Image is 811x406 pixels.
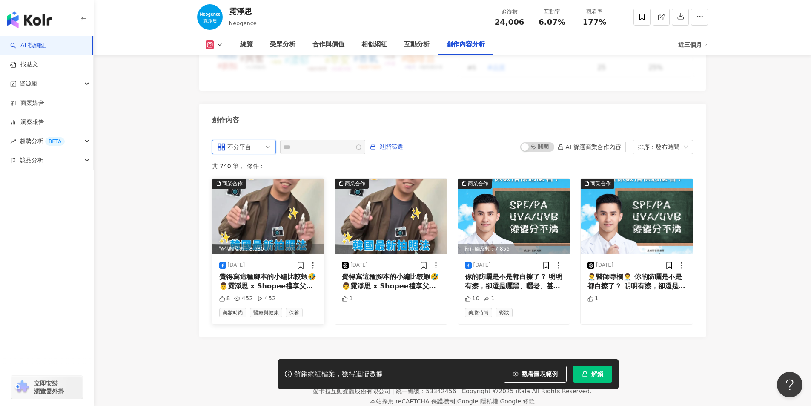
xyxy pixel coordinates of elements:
div: 霓淨思 [229,6,257,17]
img: post-image [335,179,447,254]
div: 互動率 [536,8,568,16]
div: 覺得寫這種腳本的小編比較蝦🤣 👨霓淨思 x Shopee禮享父親節👨 🦐8.8限定｜領券享8%蝦幣回饋🦐 即日起至8/10 ⬇️全館消費⬇️ ☆滿$999贈 #亮白零觸感面膜4片/盒 ☆滿$15... [219,272,318,291]
div: 👨‍⚕️醫師專欄👨‍⚕️ 你的防曬是不是都白擦了？ 明明有擦，卻還是曬黑、曬老、甚至曬傷🥵 💡皮膚科王宣甯醫師提醒您 擦錯方法、選錯產品都可能讓你的皮膚無效防曬！ 👉 挑選跟使用防曬，醫師教您四... [587,272,686,291]
span: 美妝時尚 [465,308,492,317]
span: 競品分析 [20,151,43,170]
div: 共 740 筆 ， 條件： [212,163,693,170]
div: post-image商業合作 [335,179,447,254]
a: iKala [516,388,530,394]
button: 進階篩選 [370,140,404,153]
a: Google 隱私權 [457,398,498,405]
div: 商業合作 [468,179,488,188]
span: Neogence [229,20,257,26]
span: | [458,388,460,394]
div: 預估觸及數：7,856 [458,244,570,254]
div: 商業合作 [345,179,365,188]
a: chrome extension立即安裝 瀏覽器外掛 [11,376,83,399]
button: 觀看圖表範例 [504,366,567,383]
span: 醫療與健康 [250,308,282,317]
div: 受眾分析 [270,40,295,50]
div: 追蹤數 [493,8,526,16]
span: 彩妝 [496,308,513,317]
a: Google 條款 [500,398,535,405]
div: post-image商業合作預估觸及數：8,680 [212,179,324,254]
span: | [392,388,394,394]
span: 保養 [286,308,303,317]
span: 24,006 [495,17,524,26]
div: [DATE] [473,262,491,269]
div: 統一編號：53342456 [396,388,456,394]
div: 不分平台 [227,140,255,154]
div: post-image商業合作預估觸及數：7,856 [458,179,570,254]
span: 趨勢分析 [20,132,65,151]
span: 177% [583,18,607,26]
div: 1 [587,294,599,303]
button: 解鎖 [573,366,612,383]
div: 創作內容 [212,115,239,125]
div: 452 [257,294,276,303]
div: 8 [219,294,230,303]
div: 相似網紅 [361,40,387,50]
div: 1 [342,294,353,303]
div: 10 [465,294,480,303]
div: [DATE] [350,262,368,269]
span: 6.07% [539,18,565,26]
div: 1 [484,294,495,303]
div: 近三個月 [678,38,708,52]
a: searchAI 找網紅 [10,41,46,50]
div: AI 篩選商業合作內容 [558,144,621,150]
div: [DATE] [228,262,245,269]
div: 合作與價值 [312,40,344,50]
img: chrome extension [14,380,30,394]
img: post-image [581,179,693,254]
div: 你的防曬是不是都白擦了？ 明明有擦，卻還是曬黑、曬老、甚至曬傷🥵 👨‍⚕️皮膚科王宣甯醫師提醒您 防曬不是有擦就好，擦錯方法、選錯產品都可能讓你的皮膚無效防曬！ 👉 挑選跟使用防曬，醫師教您四大... [465,272,563,291]
span: 立即安裝 瀏覽器外掛 [34,380,64,395]
span: 進階篩選 [379,140,403,154]
a: 洞察報告 [10,118,44,127]
span: 美妝時尚 [219,308,246,317]
div: 排序：發布時間 [638,140,680,154]
img: KOL Avatar [197,4,223,30]
span: 資源庫 [20,74,37,93]
img: logo [7,11,52,28]
a: 找貼文 [10,60,38,69]
img: post-image [458,179,570,254]
span: 觀看圖表範例 [522,371,558,377]
span: lock [582,371,588,377]
div: 商業合作 [222,179,243,188]
span: | [455,398,457,405]
a: 商案媒合 [10,99,44,107]
div: 觀看率 [579,8,611,16]
div: 商業合作 [590,179,611,188]
div: 452 [234,294,253,303]
span: rise [10,138,16,144]
div: 覺得寫這種腳本的小編比較蝦🤣 👨霓淨思 x Shopee禮享父親節👨 🦐8.8限定｜領券享8%蝦幣回饋🦐 即日起至8/10 ⬇️全館消費⬇️ ☆滿$999贈 #亮白零觸感面膜4片/盒 ☆滿$15... [342,272,440,291]
div: 愛卡拉互動媒體股份有限公司 [313,388,390,394]
div: 預估觸及數：8,680 [212,244,324,254]
div: 創作內容分析 [447,40,485,50]
span: | [498,398,500,405]
div: 總覽 [240,40,253,50]
div: [DATE] [596,262,613,269]
div: 解鎖網紅檔案，獲得進階數據 [294,370,383,379]
div: Copyright © 2025 All Rights Reserved. [461,388,591,394]
div: post-image商業合作 [581,179,693,254]
img: post-image [212,179,324,254]
span: 解鎖 [591,371,603,377]
div: BETA [45,137,65,146]
div: 互動分析 [404,40,430,50]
